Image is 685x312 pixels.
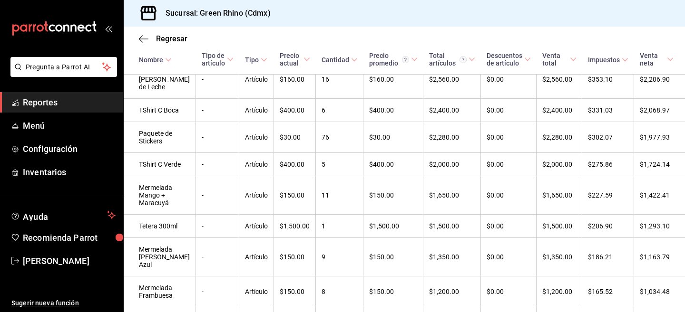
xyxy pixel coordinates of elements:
div: Tipo de artículo [202,52,225,67]
td: $2,560.00 [423,60,481,99]
td: $1,650.00 [537,176,582,215]
td: $2,280.00 [537,122,582,153]
td: $1,500.00 [537,215,582,238]
td: $0.00 [481,122,537,153]
td: - [196,215,239,238]
td: $0.00 [481,176,537,215]
div: Descuentos de artículo [487,52,522,67]
td: 11 [316,176,363,215]
td: - [196,276,239,307]
div: Impuestos [588,56,620,64]
td: $0.00 [481,238,537,276]
span: Precio actual [280,52,310,67]
td: TShirt C Boca [124,99,196,122]
div: Venta neta [640,52,665,67]
td: Tetera 300ml [124,215,196,238]
td: $302.07 [582,122,634,153]
td: $160.00 [363,60,423,99]
td: Artículo [239,153,274,176]
span: Sugerir nueva función [11,298,116,308]
td: Artículo [239,276,274,307]
span: Venta total [542,52,577,67]
td: $0.00 [481,276,537,307]
td: $160.00 [274,60,316,99]
button: Regresar [139,34,187,43]
span: Menú [23,119,116,132]
span: Descuentos de artículo [487,52,531,67]
td: $1,500.00 [363,215,423,238]
td: Artículo [239,215,274,238]
svg: El total artículos considera cambios de precios en los artículos así como costos adicionales por ... [460,56,467,63]
td: $0.00 [481,60,537,99]
td: 5 [316,153,363,176]
span: Pregunta a Parrot AI [26,62,102,72]
td: $2,560.00 [537,60,582,99]
div: Nombre [139,56,163,64]
td: Artículo [239,238,274,276]
button: open_drawer_menu [105,25,112,32]
td: $150.00 [363,276,423,307]
td: $331.03 [582,99,634,122]
td: $0.00 [481,99,537,122]
svg: Precio promedio = Total artículos / cantidad [402,56,409,63]
div: Tipo [245,56,259,64]
td: Mermelada Mango + Maracuyá [124,176,196,215]
div: Cantidad [322,56,349,64]
span: Ayuda [23,209,103,221]
td: $165.52 [582,276,634,307]
td: $186.21 [582,238,634,276]
td: $2,280.00 [423,122,481,153]
span: Tipo de artículo [202,52,234,67]
td: - [196,238,239,276]
td: - [196,60,239,99]
td: $400.00 [363,99,423,122]
td: $150.00 [363,176,423,215]
td: $1,350.00 [423,238,481,276]
td: $1,650.00 [423,176,481,215]
td: Artículo [239,176,274,215]
td: $150.00 [274,176,316,215]
td: $400.00 [274,153,316,176]
td: $353.10 [582,60,634,99]
span: Configuración [23,142,116,155]
td: Artículo [239,99,274,122]
h3: Sucursal: Green Rhino (Cdmx) [158,8,271,19]
td: 6 [316,99,363,122]
td: - [196,176,239,215]
td: $2,000.00 [537,153,582,176]
td: $0.00 [481,215,537,238]
td: - [196,122,239,153]
span: Impuestos [588,56,628,64]
td: $2,400.00 [423,99,481,122]
td: $30.00 [363,122,423,153]
span: Nombre [139,56,172,64]
td: $1,200.00 [423,276,481,307]
td: TShirt C Verde [124,153,196,176]
span: Regresar [156,34,187,43]
td: $275.86 [582,153,634,176]
td: $2,400.00 [537,99,582,122]
span: Cantidad [322,56,358,64]
td: $1,200.00 [537,276,582,307]
a: Pregunta a Parrot AI [7,69,117,79]
span: Total artículos [429,52,475,67]
td: $150.00 [363,238,423,276]
td: $30.00 [274,122,316,153]
td: 8 [316,276,363,307]
td: 76 [316,122,363,153]
td: Artículo [239,60,274,99]
td: Artículo [239,122,274,153]
button: Pregunta a Parrot AI [10,57,117,77]
td: $150.00 [274,238,316,276]
td: $206.90 [582,215,634,238]
span: Tipo [245,56,267,64]
div: Precio actual [280,52,302,67]
td: $400.00 [274,99,316,122]
span: Reportes [23,96,116,109]
div: Total artículos [429,52,467,67]
div: Venta total [542,52,568,67]
span: [PERSON_NAME] [23,255,116,267]
td: 9 [316,238,363,276]
td: Tonkita [PERSON_NAME] de Leche [124,60,196,99]
span: Precio promedio [369,52,418,67]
